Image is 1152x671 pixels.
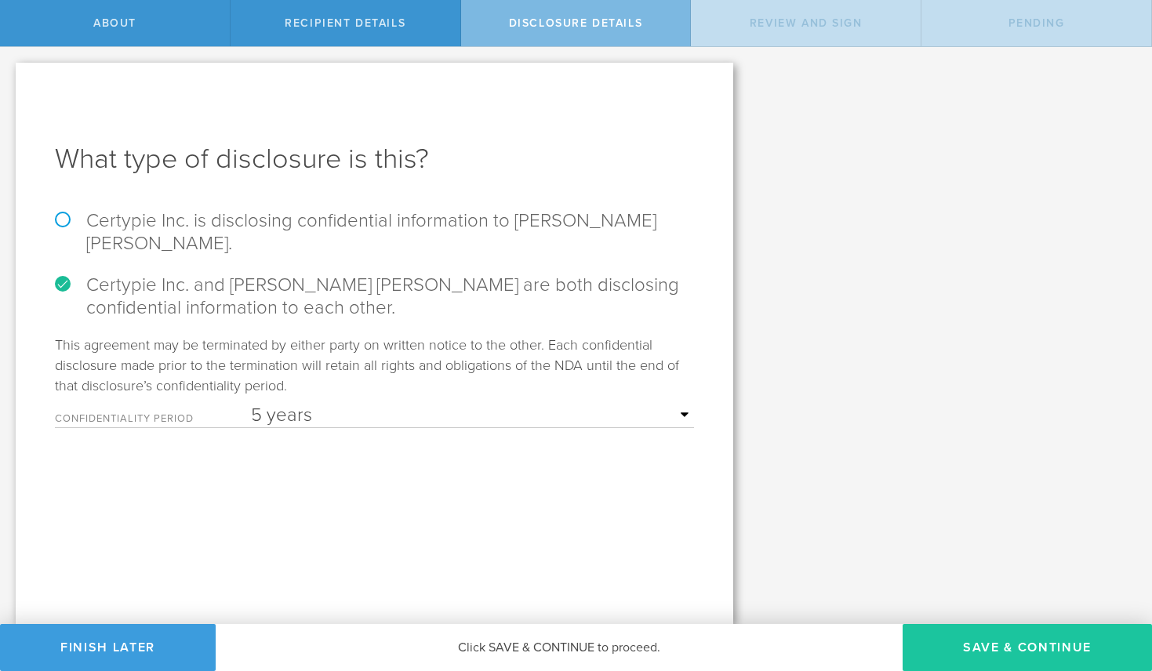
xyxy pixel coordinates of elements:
button: Save & Continue [903,624,1152,671]
span: About [93,16,136,30]
span: Recipient details [285,16,405,30]
span: Review and sign [750,16,863,30]
div: Click SAVE & CONTINUE to proceed. [216,624,903,671]
h1: What type of disclosure is this? [55,140,694,178]
span: Pending [1008,16,1065,30]
label: Certypie Inc. and [PERSON_NAME] [PERSON_NAME] are both disclosing confidential information to eac... [55,274,694,319]
iframe: Chat Widget [1074,549,1152,624]
label: Certypie Inc. is disclosing confidential information to [PERSON_NAME] [PERSON_NAME]. [55,209,694,255]
div: This agreement may be terminated by either party on written notice to the other. Each confidentia... [55,335,694,428]
span: Disclosure details [509,16,643,30]
label: Confidentiality Period [55,414,251,427]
